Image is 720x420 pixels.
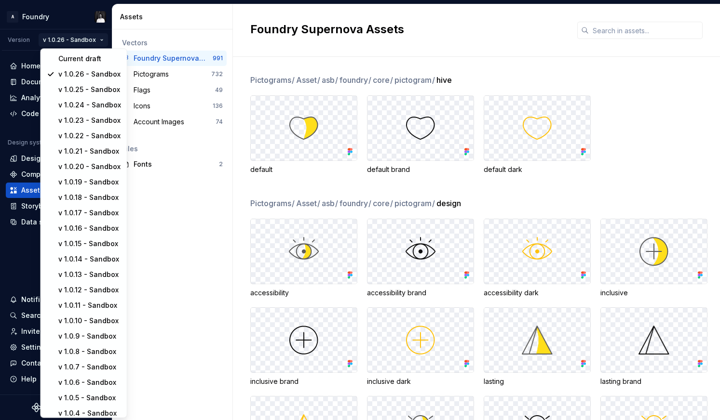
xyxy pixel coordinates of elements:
div: Current draft [58,54,121,64]
div: v 1.0.26 - Sandbox [58,69,121,79]
div: v 1.0.23 - Sandbox [58,116,121,125]
div: v 1.0.14 - Sandbox [58,254,121,264]
div: v 1.0.21 - Sandbox [58,146,121,156]
div: v 1.0.6 - Sandbox [58,378,121,387]
div: v 1.0.24 - Sandbox [58,100,121,110]
div: v 1.0.7 - Sandbox [58,362,121,372]
div: v 1.0.9 - Sandbox [58,331,121,341]
div: v 1.0.4 - Sandbox [58,408,121,418]
div: v 1.0.17 - Sandbox [58,208,121,218]
div: v 1.0.10 - Sandbox [58,316,121,326]
div: v 1.0.5 - Sandbox [58,393,121,403]
div: v 1.0.18 - Sandbox [58,193,121,202]
div: v 1.0.22 - Sandbox [58,131,121,141]
div: v 1.0.20 - Sandbox [58,162,121,171]
div: v 1.0.8 - Sandbox [58,347,121,356]
div: v 1.0.19 - Sandbox [58,177,121,187]
div: v 1.0.13 - Sandbox [58,270,121,279]
div: v 1.0.11 - Sandbox [58,301,121,310]
div: v 1.0.16 - Sandbox [58,223,121,233]
div: v 1.0.25 - Sandbox [58,85,121,94]
div: v 1.0.15 - Sandbox [58,239,121,249]
div: v 1.0.12 - Sandbox [58,285,121,295]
